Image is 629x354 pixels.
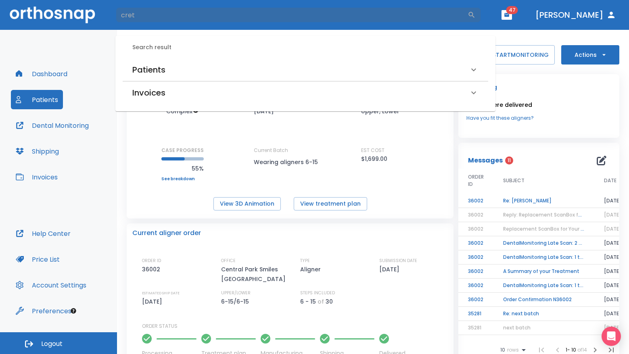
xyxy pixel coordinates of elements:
p: 6-15/6-15 [221,297,252,306]
h6: Patients [132,63,165,76]
button: Patients [11,90,63,109]
button: Actions [561,45,619,65]
img: Orthosnap [10,6,95,23]
span: 11 [505,156,513,165]
p: CASE PROGRESS [161,147,204,154]
span: [DATE] [604,211,621,218]
span: Up to 50 Steps (100 aligners) [166,107,199,115]
p: Upcoming [466,82,611,92]
p: STEPS INCLUDED [300,289,335,297]
td: DentalMonitoring Late Scan: 1 to 2 Weeks Notification [493,279,594,293]
span: Logout [41,339,63,348]
td: 36002 [458,250,493,264]
p: EST COST [361,147,385,154]
span: of 14 [577,346,587,353]
td: 36002 [458,279,493,293]
span: [DATE] [604,324,621,331]
a: Have you fit these aligners? [466,115,611,122]
button: View treatment plan [294,197,367,210]
p: [DATE] [254,106,274,116]
span: 1 - 10 [566,346,577,353]
button: Shipping [11,142,64,161]
span: rows [505,347,519,353]
p: [DATE] [379,264,402,274]
button: [PERSON_NAME] [532,8,619,22]
span: SUBJECT [503,177,525,184]
td: 36002 [458,264,493,279]
p: SUBMISSION DATE [379,257,417,264]
p: of [318,297,324,306]
p: Central Park Smiles [GEOGRAPHIC_DATA] [221,264,290,284]
td: Re: [PERSON_NAME] [493,194,594,208]
p: Upper, Lower [361,106,399,116]
span: 36002 [468,225,483,232]
p: TYPE [300,257,310,264]
span: ORDER ID [468,173,484,188]
td: 36002 [458,194,493,208]
span: next batch [503,324,531,331]
div: Open Intercom Messenger [602,327,621,346]
td: 36002 [458,236,493,250]
button: Dashboard [11,64,72,83]
div: Invoices [123,81,488,104]
span: [DATE] [604,225,621,232]
p: 30 [326,297,333,306]
span: 36002 [468,211,483,218]
p: ORDER ID [142,257,161,264]
p: Aligner [300,264,324,274]
div: Patients [123,58,488,81]
div: Tooltip anchor [70,307,77,314]
h6: Invoices [132,86,165,99]
p: OFFICE [221,257,236,264]
p: ORDER STATUS [142,323,448,330]
p: Wearing aligners 6-15 [254,157,326,167]
button: Dental Monitoring [11,116,94,135]
button: STARTMONITORING [486,45,555,65]
p: Aligner were delivered [466,100,611,110]
p: Current Batch [254,147,326,154]
td: Order Confirmation N36002 [493,293,594,307]
button: View 3D Animation [213,197,281,210]
td: DentalMonitoring Late Scan: 1 to 2 Weeks Notification [493,250,594,264]
p: ESTIMATED SHIP DATE [142,289,180,297]
td: DentalMonitoring Late Scan: 2 - 4 Weeks Notification [493,236,594,250]
button: Help Center [11,224,75,243]
h6: Search result [132,43,488,52]
td: 35281 [458,307,493,321]
span: 47 [506,6,518,14]
button: Preferences [11,301,76,321]
p: $1,699.00 [361,154,387,164]
input: Search by Patient Name or Case # [115,7,468,23]
span: DATE [604,177,616,184]
p: [DATE] [142,297,165,306]
button: Invoices [11,167,63,187]
p: UPPER/LOWER [221,289,251,297]
span: 35281 [468,324,481,331]
button: Account Settings [11,275,91,295]
td: 36002 [458,293,493,307]
p: 55% [161,164,204,173]
p: Current aligner order [132,228,201,238]
p: 6 - 15 [300,297,316,306]
span: 10 [500,347,505,353]
p: 36002 [142,264,163,274]
p: Messages [468,156,503,165]
a: See breakdown [161,177,204,181]
td: A Summary of your Treatment [493,264,594,279]
button: Price List [11,250,65,269]
td: Re: next batch [493,307,594,321]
